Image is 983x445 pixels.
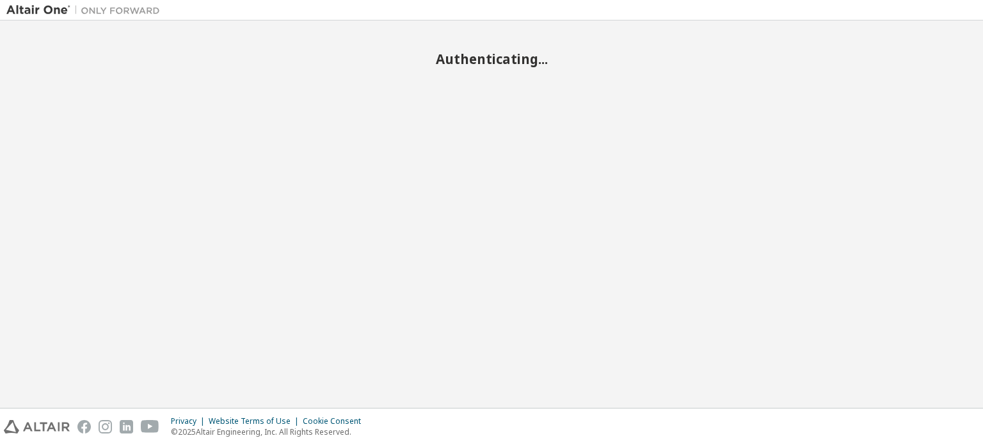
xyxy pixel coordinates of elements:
[99,420,112,433] img: instagram.svg
[209,416,303,426] div: Website Terms of Use
[6,51,977,67] h2: Authenticating...
[171,416,209,426] div: Privacy
[171,426,369,437] p: © 2025 Altair Engineering, Inc. All Rights Reserved.
[120,420,133,433] img: linkedin.svg
[6,4,166,17] img: Altair One
[77,420,91,433] img: facebook.svg
[303,416,369,426] div: Cookie Consent
[4,420,70,433] img: altair_logo.svg
[141,420,159,433] img: youtube.svg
